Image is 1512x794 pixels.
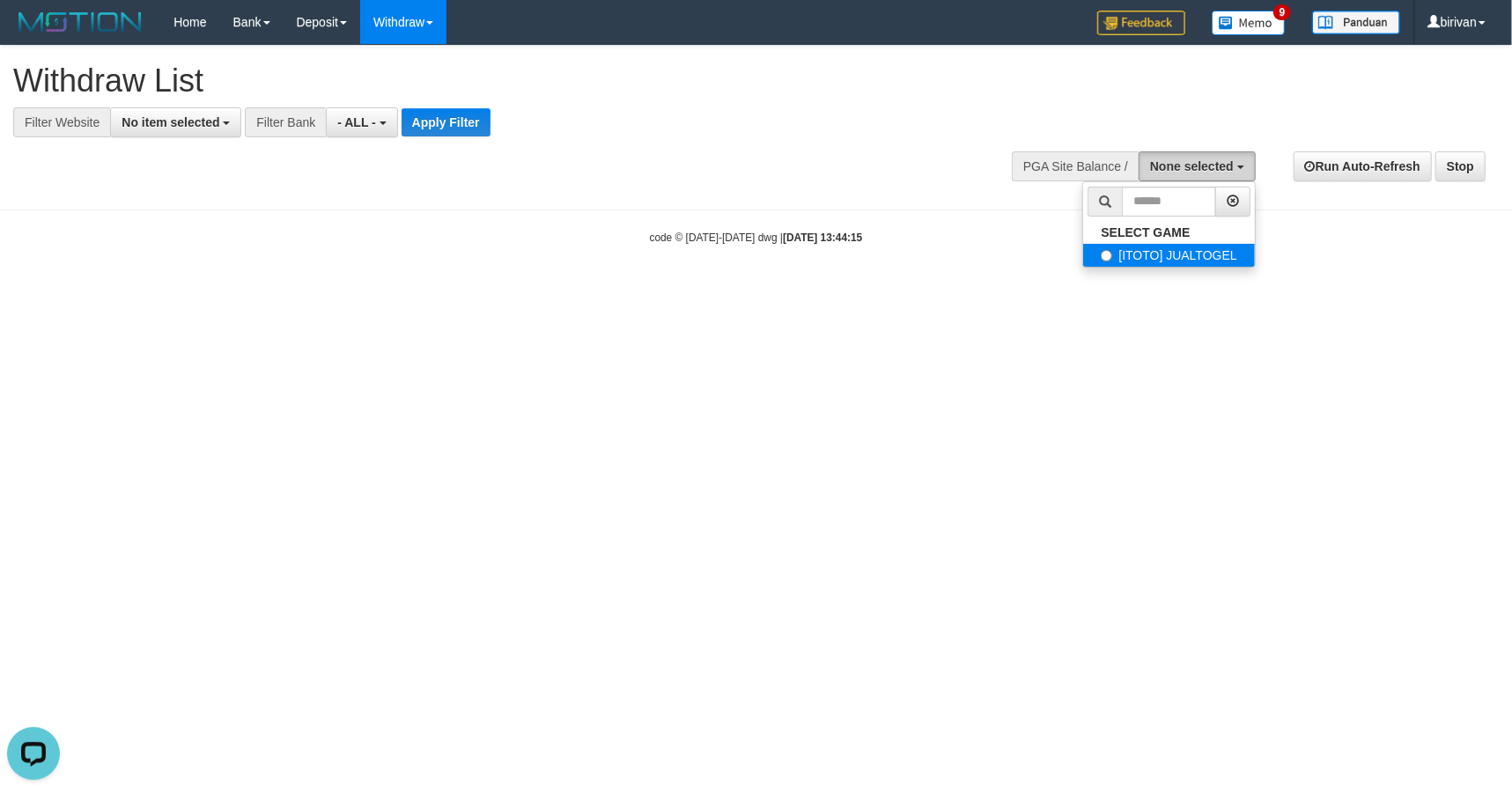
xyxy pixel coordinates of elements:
h1: Withdraw List [13,63,991,99]
img: Button%20Memo.svg [1212,11,1286,35]
span: None selected [1150,159,1234,173]
span: 9 [1273,4,1292,20]
span: - ALL - [337,115,376,129]
a: Run Auto-Refresh [1294,151,1432,181]
strong: [DATE] 13:44:15 [783,232,862,244]
button: - ALL - [326,107,397,137]
img: panduan.png [1312,11,1400,34]
small: code © [DATE]-[DATE] dwg | [650,232,863,244]
button: None selected [1139,151,1256,181]
b: SELECT GAME [1101,225,1190,239]
span: No item selected [122,115,219,129]
div: Filter Bank [245,107,326,137]
button: Open LiveChat chat widget [7,7,60,60]
button: Apply Filter [402,108,490,136]
img: Feedback.jpg [1097,11,1185,35]
img: MOTION_logo.png [13,9,147,35]
div: Filter Website [13,107,110,137]
label: [ITOTO] JUALTOGEL [1083,244,1254,267]
a: SELECT GAME [1083,221,1254,244]
a: Stop [1435,151,1486,181]
input: [ITOTO] JUALTOGEL [1101,250,1112,261]
button: No item selected [110,107,241,137]
div: PGA Site Balance / [1012,151,1139,181]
